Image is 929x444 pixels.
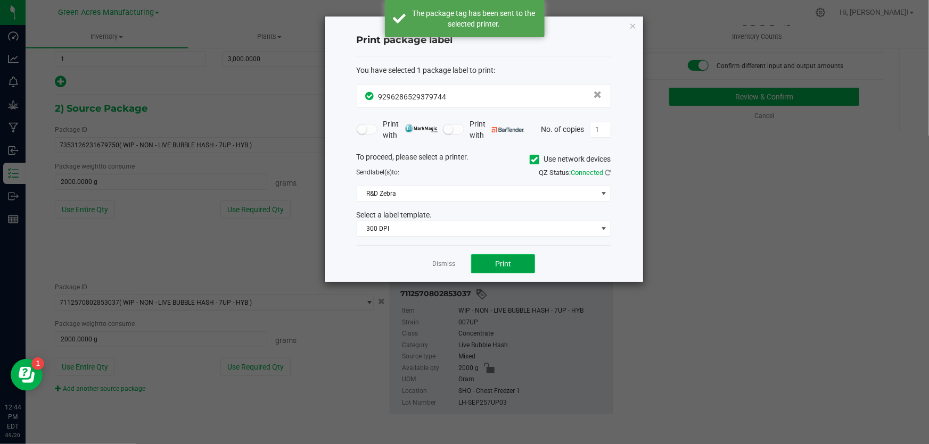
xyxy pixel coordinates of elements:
span: R&D Zebra [357,186,597,201]
a: Dismiss [432,259,455,269]
span: No. of copies [541,124,585,133]
button: Print [471,254,535,273]
span: Print with [470,119,524,141]
div: To proceed, please select a printer. [349,152,619,167]
span: 9296286529379744 [379,93,447,101]
img: bartender.png [492,127,524,132]
span: In Sync [366,90,376,102]
div: The package tag has been sent to the selected printer. [412,8,537,29]
span: Print with [383,119,438,141]
iframe: Resource center unread badge [31,357,44,370]
span: Print [495,259,511,268]
div: : [357,65,611,76]
span: 300 DPI [357,221,597,236]
iframe: Resource center [11,359,43,391]
span: Send to: [357,169,400,176]
span: QZ Status: [539,169,611,177]
span: Connected [571,169,604,177]
div: Select a label template. [349,210,619,221]
h4: Print package label [357,33,611,47]
img: mark_magic_cybra.png [405,124,438,132]
label: Use network devices [530,154,611,165]
span: label(s) [371,169,392,176]
span: You have selected 1 package label to print [357,66,494,74]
